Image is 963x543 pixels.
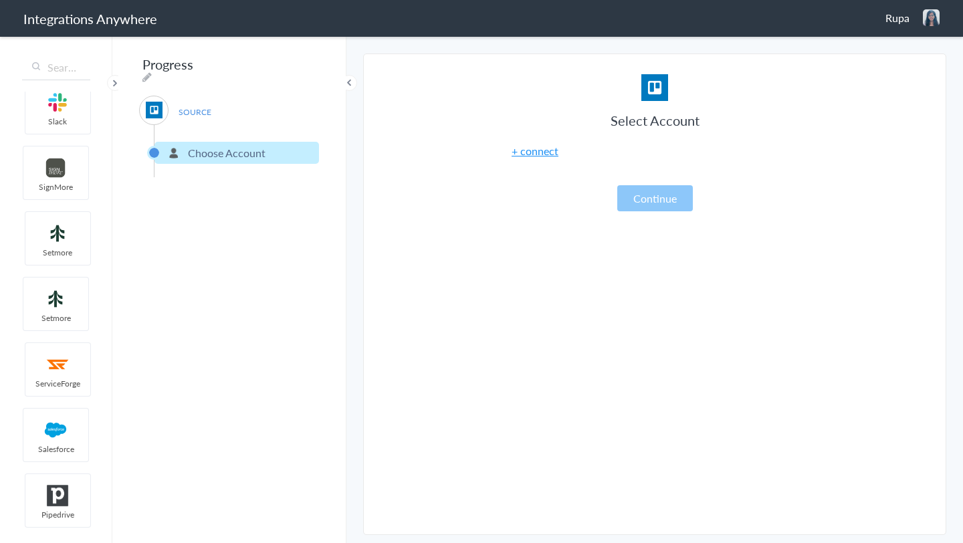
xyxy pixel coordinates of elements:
span: Setmore [23,312,88,324]
img: 3f8232b5-f881-40ab-8fd5-0b149958dcdc.jpeg [923,9,940,26]
img: salesforce-logo.svg [27,419,84,441]
img: serviceforge-icon.png [29,353,86,376]
img: setmoreNew.jpg [27,288,84,310]
span: Setmore [25,247,90,258]
span: Slack [25,116,90,127]
input: Search... [22,55,90,80]
span: Salesforce [23,443,88,455]
span: SignMore [23,181,88,193]
a: + connect [512,143,558,158]
span: ServiceForge [25,378,90,389]
span: SOURCE [169,103,220,121]
img: pipedrive.png [29,484,86,507]
img: trello.png [146,102,163,118]
button: Continue [617,185,693,211]
span: Pipedrive [25,509,90,520]
img: setmoreNew.jpg [29,222,86,245]
img: slack-logo.svg [29,91,86,114]
span: Rupa [885,10,909,25]
img: signmore-logo.png [27,156,84,179]
img: trello.png [641,74,668,101]
p: Choose Account [188,145,265,160]
h3: Select Account [488,111,822,130]
h1: Integrations Anywhere [23,9,157,28]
